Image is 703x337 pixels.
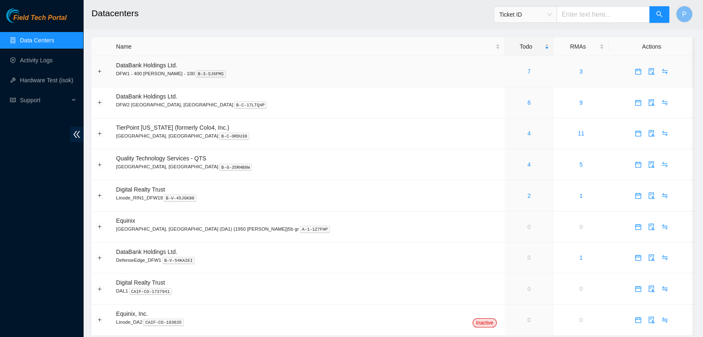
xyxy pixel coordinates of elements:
a: Activity Logs [20,57,53,64]
span: calendar [632,285,644,292]
span: Support [20,92,69,108]
a: 0 [527,224,531,230]
a: audit [645,161,658,168]
span: search [656,11,663,19]
button: audit [645,220,658,234]
a: calendar [631,285,645,292]
a: 7 [527,68,531,75]
a: 4 [527,161,531,168]
span: double-left [70,127,83,142]
a: swap [658,192,671,199]
a: calendar [631,161,645,168]
a: audit [645,224,658,230]
button: Expand row [97,317,103,323]
a: calendar [631,192,645,199]
span: calendar [632,68,644,75]
a: audit [645,254,658,261]
button: calendar [631,251,645,264]
a: 2 [527,192,531,199]
button: audit [645,313,658,327]
a: calendar [631,130,645,137]
a: 0 [579,285,583,292]
a: 11 [578,130,584,137]
span: Equinix [116,217,135,224]
input: Enter text here... [557,6,650,23]
span: Quality Technology Services - QTS [116,155,206,162]
a: 1 [579,192,583,199]
a: audit [645,192,658,199]
span: calendar [632,224,644,230]
button: swap [658,189,671,202]
kbd: B-G-35RHB8W [219,164,252,171]
kbd: B-V-45JGK80 [164,194,197,202]
span: calendar [632,192,644,199]
kbd: CAIF-CO-1737941 [129,288,172,295]
a: audit [645,285,658,292]
a: swap [658,68,671,75]
p: DFW2 [GEOGRAPHIC_DATA], [GEOGRAPHIC_DATA] [116,101,500,108]
span: swap [658,161,671,168]
span: read [10,97,16,103]
a: 4 [527,130,531,137]
button: calendar [631,158,645,171]
button: Expand row [97,224,103,230]
button: swap [658,220,671,234]
a: swap [658,317,671,323]
span: audit [645,68,658,75]
button: search [649,6,669,23]
a: 0 [579,317,583,323]
span: DataBank Holdings Ltd. [116,248,177,255]
span: TierPoint [US_STATE] (formerly Colo4, Inc.) [116,124,229,131]
a: audit [645,99,658,106]
span: P [682,9,687,20]
span: calendar [632,130,644,137]
button: calendar [631,189,645,202]
span: audit [645,317,658,323]
button: swap [658,96,671,109]
button: swap [658,127,671,140]
button: calendar [631,313,645,327]
span: DataBank Holdings Ltd. [116,93,177,100]
span: Equinix, Inc. [116,310,148,317]
button: Expand row [97,68,103,75]
button: calendar [631,127,645,140]
button: Expand row [97,285,103,292]
span: DataBank Holdings Ltd. [116,62,177,69]
button: Expand row [97,161,103,168]
span: swap [658,224,671,230]
a: 9 [579,99,583,106]
span: Ticket ID [499,8,552,21]
a: swap [658,130,671,137]
a: calendar [631,254,645,261]
a: 5 [579,161,583,168]
span: calendar [632,317,644,323]
button: Expand row [97,130,103,137]
a: 1 [579,254,583,261]
p: [GEOGRAPHIC_DATA], [GEOGRAPHIC_DATA] (DA1) {1950 [PERSON_NAME]}5b gr [116,225,500,233]
button: audit [645,65,658,78]
button: Expand row [97,192,103,199]
button: audit [645,189,658,202]
th: Actions [609,37,695,56]
a: 3 [579,68,583,75]
button: P [676,6,693,22]
kbd: B-C-ORDU38 [219,133,249,140]
p: [GEOGRAPHIC_DATA], [GEOGRAPHIC_DATA] [116,132,500,140]
a: Akamai TechnologiesField Tech Portal [6,15,67,26]
span: swap [658,285,671,292]
span: Inactive [473,318,496,327]
p: Linode_RIN1_DFW18 [116,194,500,202]
button: swap [658,282,671,295]
a: swap [658,99,671,106]
button: Expand row [97,254,103,261]
button: audit [645,127,658,140]
a: 6 [527,99,531,106]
